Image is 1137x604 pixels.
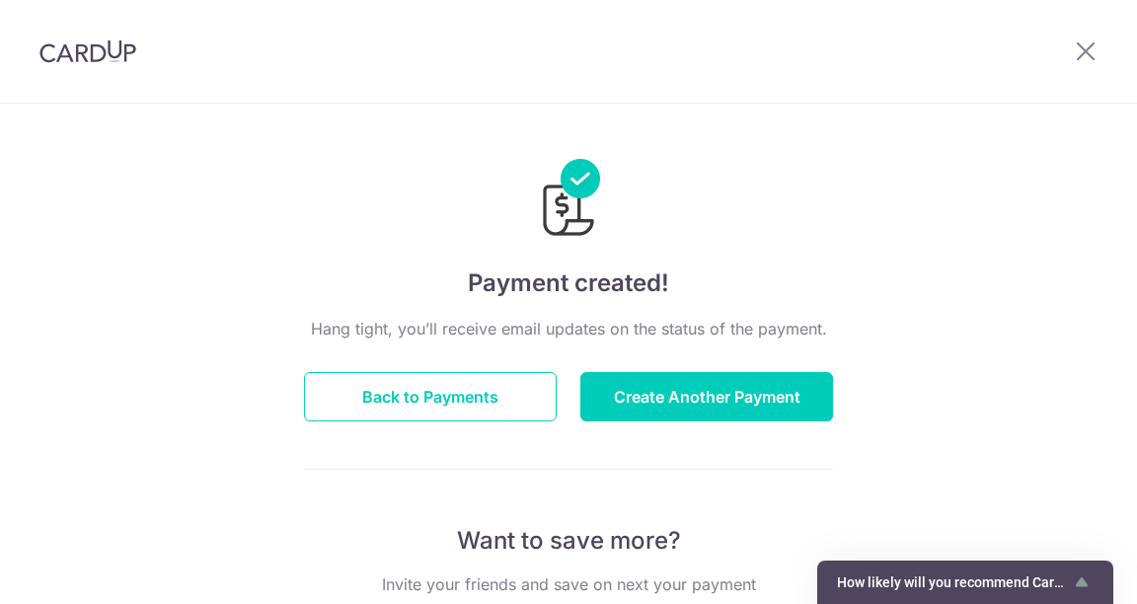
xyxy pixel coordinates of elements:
p: Invite your friends and save on next your payment [304,572,833,596]
iframe: Opens a widget where you can find more information [1011,545,1117,594]
button: Create Another Payment [580,372,833,421]
span: How likely will you recommend CardUp to a friend? [837,574,1070,590]
h4: Payment created! [304,265,833,301]
button: Show survey - How likely will you recommend CardUp to a friend? [837,570,1094,594]
p: Hang tight, you’ll receive email updates on the status of the payment. [304,317,833,340]
img: Payments [537,159,600,242]
img: CardUp [39,39,136,63]
p: Want to save more? [304,525,833,557]
button: Back to Payments [304,372,557,421]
